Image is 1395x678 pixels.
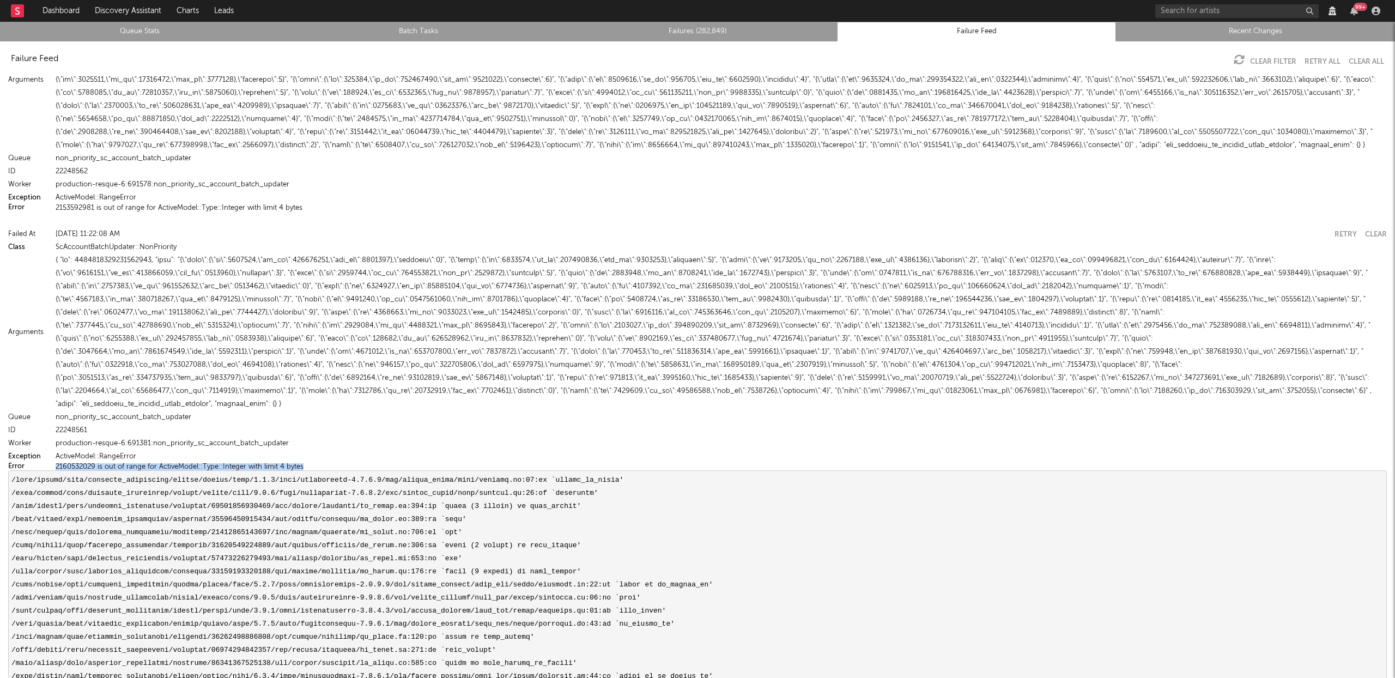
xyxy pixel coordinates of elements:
[6,25,273,38] a: Queue Stats
[1155,4,1319,18] input: Search for artists
[56,424,1387,437] div: 22248561
[56,463,304,470] button: 2160532029 is out of range for ActiveModel::Type::Integer with limit 4 bytes
[1354,3,1367,11] div: 99 +
[8,8,52,152] div: Arguments
[285,25,552,38] a: Batch Tasks
[56,8,1387,152] div: { "lo": 3234654819367227689, "ipsu": "{\"dolo\":{\"si\":3315401,\"am_co\":7407085910,\"adi_el\":4...
[8,424,52,437] div: ID
[11,52,58,65] div: Failure Feed
[56,228,1326,241] div: [DATE] 11:22:08 AM
[56,178,1387,191] div: production-resque-6:691578:non_priority_sc_account_batch_updater
[1250,58,1296,65] a: Clear Filter
[843,25,1110,38] a: Failure Feed
[56,437,1387,450] div: production-resque-6:691381:non_priority_sc_account_batch_updater
[56,191,1387,204] div: ActiveModel::RangeError
[1349,58,1384,65] button: Clear All
[56,254,1387,411] div: { "lo": 4484818329231562943, "ipsu": "{\"dolo\":{\"si\":5607524,\"am_co\":426676251,\"adi_el\":88...
[8,195,41,202] a: Exception
[1350,7,1358,15] button: 99+
[8,463,25,470] button: Error
[56,204,302,211] button: 2153592981 is out of range for ActiveModel::Type::Integer with limit 4 bytes
[56,152,1387,165] div: non_priority_sc_account_batch_updater
[8,254,52,411] div: Arguments
[56,241,1387,254] div: ScAccountBatchUpdater::NonPriority
[1365,231,1387,238] button: Clear
[56,411,1387,424] div: non_priority_sc_account_batch_updater
[8,244,25,251] a: Class
[56,450,1387,463] div: ActiveModel::RangeError
[8,204,25,211] button: Error
[56,165,1387,178] div: 22248562
[564,25,831,38] a: Failures (282,849)
[8,411,52,424] div: Queue
[8,152,52,165] div: Queue
[8,453,41,461] a: Exception
[8,228,52,241] div: Failed At
[1305,58,1341,65] button: Retry All
[1335,231,1357,238] button: Retry
[8,437,52,450] div: Worker
[1122,25,1389,38] a: Recent Changes
[8,178,52,191] div: Worker
[8,165,52,178] div: ID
